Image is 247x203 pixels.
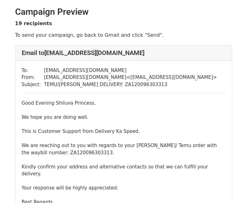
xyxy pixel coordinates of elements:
h2: Campaign Preview [15,7,232,17]
td: From: [22,74,44,81]
h4: Email to [EMAIL_ADDRESS][DOMAIN_NAME] [22,49,226,57]
td: [EMAIL_ADDRESS][DOMAIN_NAME] [44,67,217,74]
td: [EMAIL_ADDRESS][DOMAIN_NAME] < [EMAIL_ADDRESS][DOMAIN_NAME] > [44,74,217,81]
td: TEMU/[PERSON_NAME] DELIVERY: ZA120096303313 [44,81,217,88]
td: Subject: [22,81,44,88]
strong: 19 recipients [15,20,52,26]
td: To: [22,67,44,74]
p: To send your campaign, go back to Gmail and click "Send". [15,32,232,38]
